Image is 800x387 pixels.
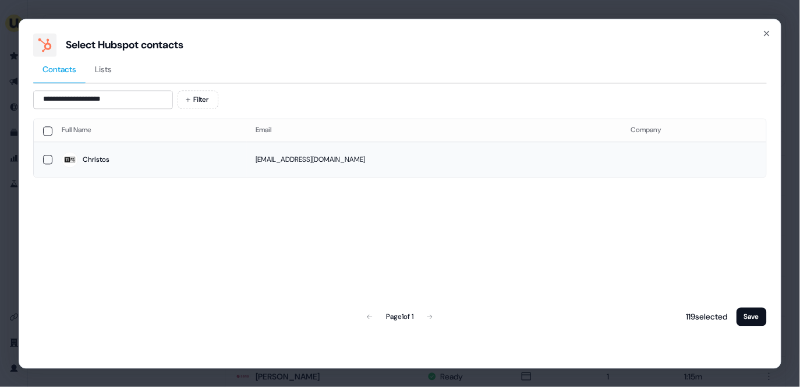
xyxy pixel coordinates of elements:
th: Email [247,119,622,142]
th: Full Name [52,119,247,142]
span: Contacts [43,63,76,75]
button: Filter [178,90,218,109]
td: [EMAIL_ADDRESS][DOMAIN_NAME] [247,142,622,177]
span: Lists [95,63,112,75]
div: Christos [83,154,109,166]
button: Save [737,307,767,326]
p: 119 selected [681,311,727,322]
div: Page 1 of 1 [386,311,413,322]
th: Company [621,119,766,142]
div: Select Hubspot contacts [66,38,183,52]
